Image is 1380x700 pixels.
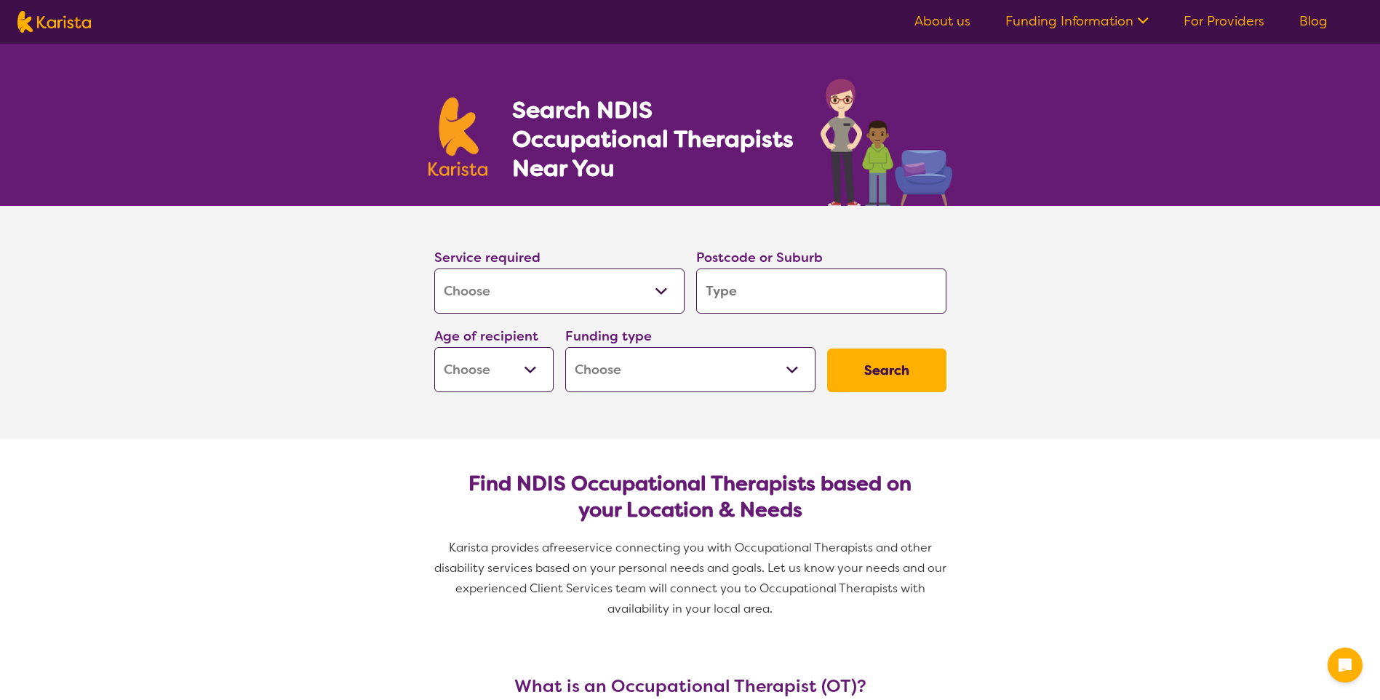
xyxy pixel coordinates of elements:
label: Age of recipient [434,327,538,345]
input: Type [696,269,946,314]
button: Search [827,349,946,392]
img: Karista logo [17,11,91,33]
label: Service required [434,249,541,266]
span: Karista provides a [449,540,549,555]
h2: Find NDIS Occupational Therapists based on your Location & Needs [446,471,935,523]
img: occupational-therapy [821,79,952,206]
h1: Search NDIS Occupational Therapists Near You [512,95,795,183]
a: Funding Information [1005,12,1149,30]
h3: What is an Occupational Therapist (OT)? [428,676,952,696]
a: About us [914,12,970,30]
a: For Providers [1184,12,1264,30]
span: service connecting you with Occupational Therapists and other disability services based on your p... [434,540,949,616]
span: free [549,540,573,555]
img: Karista logo [428,98,488,176]
a: Blog [1299,12,1328,30]
label: Funding type [565,327,652,345]
label: Postcode or Suburb [696,249,823,266]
